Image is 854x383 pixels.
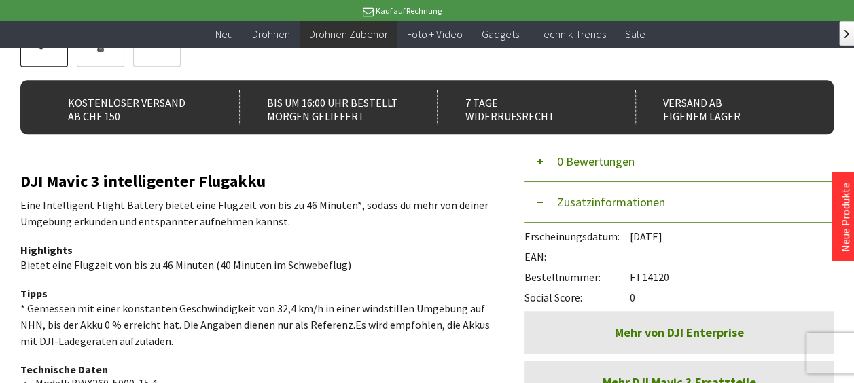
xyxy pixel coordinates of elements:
[528,20,615,48] a: Technik-Trends
[635,90,810,124] div: Versand ab eigenem Lager
[524,141,834,182] button: 0 Bewertungen
[437,90,611,124] div: 7 Tage Widerrufsrecht
[624,27,645,41] span: Sale
[524,291,630,304] span: Social Score:
[472,20,528,48] a: Gadgets
[524,250,630,263] span: EAN:
[537,27,605,41] span: Technik-Trends
[524,223,834,243] div: [DATE]
[20,287,48,300] strong: Tipps
[206,20,243,48] a: Neu
[20,198,488,228] span: Eine Intelligent Flight Battery bietet eine Flugzeit von bis zu 46 Minuten*, sodass du mehr von d...
[300,20,397,48] a: Drohnen Zubehör
[524,230,630,243] span: Erscheinungsdatum:
[524,263,834,284] div: FT14120
[243,20,300,48] a: Drohnen
[844,30,849,38] span: 
[397,20,472,48] a: Foto + Video
[20,363,108,376] strong: Technische Daten
[20,257,492,273] p: Bietet eine Flugzeit von bis zu 46 Minuten (40 Minuten im Schwebeflug)
[309,27,388,41] span: Drohnen Zubehör
[407,27,462,41] span: Foto + Video
[20,243,73,257] strong: Highlights
[524,182,834,223] button: Zusatzinformationen
[215,27,233,41] span: Neu
[524,311,834,354] a: Mehr von DJI Enterprise
[615,20,654,48] a: Sale
[41,90,215,124] div: Kostenloser Versand ab CHF 150
[20,300,492,349] p: Es wird empfohlen, die Akkus mit DJI-Ladegeräten aufzuladen.
[524,284,834,304] div: 0
[838,183,852,252] a: Neue Produkte
[481,27,518,41] span: Gadgets
[239,90,414,124] div: Bis um 16:00 Uhr bestellt Morgen geliefert
[20,172,492,190] h2: DJI Mavic 3 intelligenter Flugakku
[252,27,290,41] span: Drohnen
[524,270,630,284] span: Bestellnummer:
[20,302,485,331] span: * Gemessen mit einer konstanten Geschwindigkeit von 32,4 km/h in einer windstillen Umgebung auf N...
